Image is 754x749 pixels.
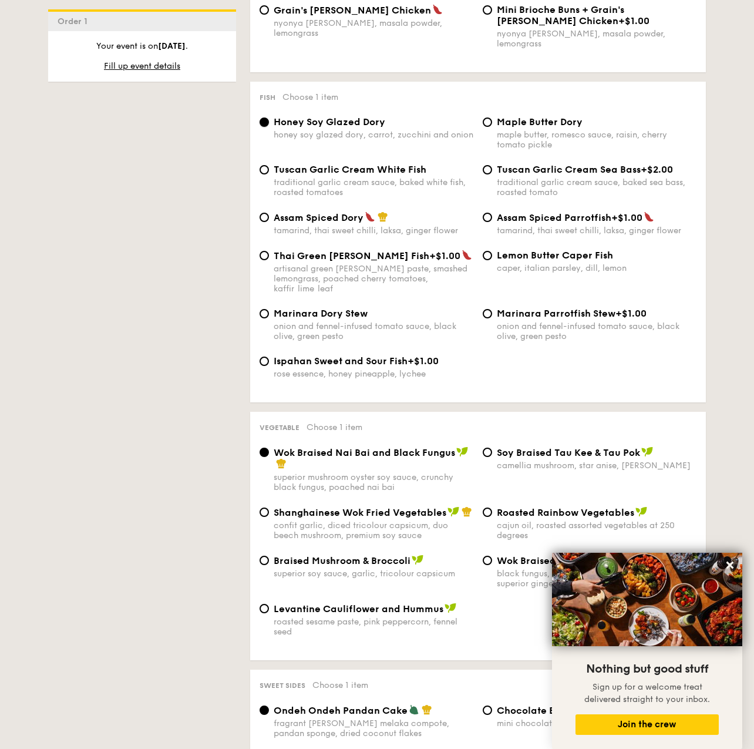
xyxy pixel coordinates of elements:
img: DSC07876-Edit02-Large.jpeg [552,553,742,646]
span: +$1.00 [615,308,647,319]
img: icon-vegan.f8ff3823.svg [445,603,456,613]
span: Wok Braised Nai Bai and Black Fungus [274,447,455,458]
span: Choose 1 item [307,422,362,432]
span: Wok Braised Celtuce and Tofu [497,555,641,566]
input: Marinara Parrotfish Stew+$1.00onion and fennel-infused tomato sauce, black olive, green pesto [483,309,492,318]
img: icon-spicy.37a8142b.svg [644,211,654,222]
span: Marinara Dory Stew [274,308,368,319]
input: Wok Braised Celtuce and Tofublack fungus, diced carrot, goji [PERSON_NAME], superior ginger sauce [483,556,492,565]
span: Ondeh Ondeh Pandan Cake [274,705,408,716]
span: Chocolate Eclair [497,705,577,716]
input: Braised Mushroom & Broccolisuperior soy sauce, garlic, tricolour capsicum [260,556,269,565]
div: mini chocolate eclair with creamy custard filling [497,718,696,728]
input: Ondeh Ondeh Pandan Cakefragrant [PERSON_NAME] melaka compote, pandan sponge, dried coconut flakes [260,706,269,715]
img: icon-vegan.f8ff3823.svg [456,446,468,457]
img: icon-vegan.f8ff3823.svg [412,555,423,565]
input: ⁠Soy Braised Tau Kee & Tau Pokcamellia mushroom, star anise, [PERSON_NAME] [483,448,492,457]
input: Mini Brioche Buns + Grain's [PERSON_NAME] Chicken+$1.00nyonya [PERSON_NAME], masala powder, lemon... [483,5,492,15]
span: Grain's [PERSON_NAME] Chicken [274,5,431,16]
div: nyonya [PERSON_NAME], masala powder, lemongrass [274,18,473,38]
span: +$1.00 [611,212,642,223]
input: Marinara Dory Stewonion and fennel-infused tomato sauce, black olive, green pesto [260,309,269,318]
div: traditional garlic cream sauce, baked white fish, roasted tomatoes [274,177,473,197]
div: honey soy glazed dory, carrot, zucchini and onion [274,130,473,140]
input: Honey Soy Glazed Doryhoney soy glazed dory, carrot, zucchini and onion [260,117,269,127]
strong: [DATE] [158,41,186,51]
img: icon-chef-hat.a58ddaea.svg [462,506,472,517]
span: +$1.00 [618,15,649,26]
div: superior soy sauce, garlic, tricolour capsicum [274,569,473,579]
span: Choose 1 item [282,92,338,102]
span: Honey Soy Glazed Dory [274,116,385,127]
div: onion and fennel-infused tomato sauce, black olive, green pesto [274,321,473,341]
p: Your event is on . [58,41,227,52]
div: traditional garlic cream sauce, baked sea bass, roasted tomato [497,177,696,197]
span: Mini Brioche Buns + Grain's [PERSON_NAME] Chicken [497,4,624,26]
span: Sweet sides [260,681,305,690]
div: superior mushroom oyster soy sauce, crunchy black fungus, poached nai bai [274,472,473,492]
img: icon-spicy.37a8142b.svg [432,4,443,15]
input: Roasted Rainbow Vegetablescajun oil, roasted assorted vegetables at 250 degrees [483,508,492,517]
input: Wok Braised Nai Bai and Black Fungussuperior mushroom oyster soy sauce, crunchy black fungus, poa... [260,448,269,457]
div: tamarind, thai sweet chilli, laksa, ginger flower [497,226,696,236]
div: maple butter, romesco sauce, raisin, cherry tomato pickle [497,130,696,150]
input: Assam Spiced Parrotfish+$1.00tamarind, thai sweet chilli, laksa, ginger flower [483,213,492,222]
img: icon-chef-hat.a58ddaea.svg [378,211,388,222]
div: cajun oil, roasted assorted vegetables at 250 degrees [497,520,696,540]
input: Lemon Butter Caper Fishcaper, italian parsley, dill, lemon [483,251,492,260]
span: Levantine Cauliflower and Hummus [274,603,443,614]
span: Assam Spiced Parrotfish [497,212,611,223]
span: Marinara Parrotfish Stew [497,308,615,319]
span: +$1.00 [429,250,460,261]
input: Levantine Cauliflower and Hummusroasted sesame paste, pink peppercorn, fennel seed [260,604,269,613]
img: icon-spicy.37a8142b.svg [365,211,375,222]
span: Sign up for a welcome treat delivered straight to your inbox. [584,682,710,704]
span: +$2.00 [641,164,673,175]
img: icon-vegetarian.fe4039eb.svg [409,704,419,715]
input: Tuscan Garlic Cream White Fishtraditional garlic cream sauce, baked white fish, roasted tomatoes [260,165,269,174]
img: icon-vegan.f8ff3823.svg [641,446,653,457]
input: Thai Green [PERSON_NAME] Fish+$1.00artisanal green [PERSON_NAME] paste, smashed lemongrass, poach... [260,251,269,260]
span: Roasted Rainbow Vegetables [497,507,634,518]
span: Nothing but good stuff [586,662,708,676]
span: Choose 1 item [312,680,368,690]
span: Fill up event details [104,61,180,71]
input: Ispahan Sweet and Sour Fish+$1.00rose essence, honey pineapple, lychee [260,357,269,366]
span: Assam Spiced Dory [274,212,363,223]
span: Vegetable [260,424,299,432]
span: ⁠Soy Braised Tau Kee & Tau Pok [497,447,640,458]
div: black fungus, diced carrot, goji [PERSON_NAME], superior ginger sauce [497,569,696,589]
div: caper, italian parsley, dill, lemon [497,263,696,273]
div: artisanal green [PERSON_NAME] paste, smashed lemongrass, poached cherry tomatoes, kaffir lime leaf [274,264,473,294]
button: Close [721,556,739,575]
button: Join the crew [575,714,719,735]
span: Order 1 [58,16,92,26]
span: Tuscan Garlic Cream Sea Bass [497,164,641,175]
input: Assam Spiced Dorytamarind, thai sweet chilli, laksa, ginger flower [260,213,269,222]
input: Shanghainese Wok Fried Vegetablesconfit garlic, diced tricolour capsicum, duo beech mushroom, pre... [260,508,269,517]
img: icon-chef-hat.a58ddaea.svg [276,458,287,469]
span: Tuscan Garlic Cream White Fish [274,164,426,175]
input: Chocolate Eclairmini chocolate eclair with creamy custard filling [483,706,492,715]
span: Maple Butter Dory [497,116,583,127]
span: Lemon Butter Caper Fish [497,250,613,261]
span: Braised Mushroom & Broccoli [274,555,410,566]
img: icon-vegan.f8ff3823.svg [447,506,459,517]
div: roasted sesame paste, pink peppercorn, fennel seed [274,617,473,637]
div: fragrant [PERSON_NAME] melaka compote, pandan sponge, dried coconut flakes [274,718,473,738]
img: icon-spicy.37a8142b.svg [462,250,472,260]
input: Grain's [PERSON_NAME] Chickennyonya [PERSON_NAME], masala powder, lemongrass [260,5,269,15]
div: tamarind, thai sweet chilli, laksa, ginger flower [274,226,473,236]
input: Maple Butter Dorymaple butter, romesco sauce, raisin, cherry tomato pickle [483,117,492,127]
span: +$1.00 [408,355,439,367]
div: rose essence, honey pineapple, lychee [274,369,473,379]
img: icon-chef-hat.a58ddaea.svg [422,704,432,715]
span: Thai Green [PERSON_NAME] Fish [274,250,429,261]
div: confit garlic, diced tricolour capsicum, duo beech mushroom, premium soy sauce [274,520,473,540]
div: nyonya [PERSON_NAME], masala powder, lemongrass [497,29,696,49]
input: Tuscan Garlic Cream Sea Bass+$2.00traditional garlic cream sauce, baked sea bass, roasted tomato [483,165,492,174]
div: camellia mushroom, star anise, [PERSON_NAME] [497,461,696,471]
span: Fish [260,93,275,102]
span: Ispahan Sweet and Sour Fish [274,355,408,367]
img: icon-vegan.f8ff3823.svg [635,506,647,517]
